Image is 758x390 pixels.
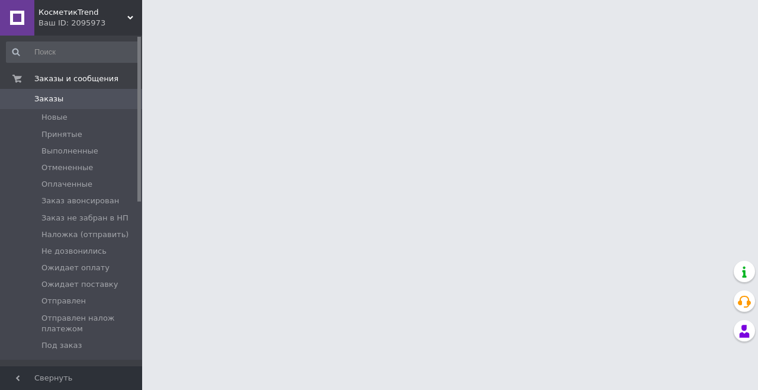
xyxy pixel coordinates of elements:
input: Поиск [6,41,140,63]
span: Ожидает поставку [41,279,118,290]
span: Новые [41,112,68,123]
span: Не дозвонились [41,246,107,257]
div: Ваш ID: 2095973 [38,18,142,28]
span: Ожидает оплату [41,263,110,273]
span: Отправлен налож платежом [41,313,139,334]
span: Выполненные [41,146,98,156]
span: Принятые [41,129,82,140]
span: Заказ не забран в НП [41,213,129,223]
span: Заказ авонсирован [41,196,119,206]
span: Отмененные [41,162,93,173]
span: Отправлен [41,296,86,306]
span: Заказы [34,94,63,104]
span: Сообщения [34,365,81,375]
span: Наложка (отправить) [41,229,129,240]
span: Заказы и сообщения [34,73,118,84]
span: Оплаченные [41,179,92,190]
span: Под заказ [41,340,82,351]
span: КосметикTrend [38,7,127,18]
